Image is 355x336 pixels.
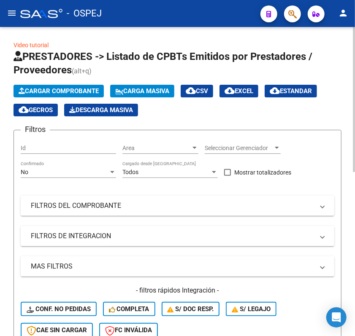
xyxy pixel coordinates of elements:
[205,145,273,152] span: Seleccionar Gerenciador
[31,231,314,241] mat-panel-title: FILTROS DE INTEGRACION
[21,169,28,175] span: No
[105,326,152,334] span: FC Inválida
[103,302,155,316] button: Completa
[21,286,334,295] h4: - filtros rápidos Integración -
[7,8,17,18] mat-icon: menu
[14,51,312,76] span: PRESTADORES -> Listado de CPBTs Emitidos por Prestadores / Proveedores
[181,85,213,97] button: CSV
[21,256,334,277] mat-expansion-panel-header: MAS FILTROS
[110,85,174,97] button: Carga Masiva
[122,169,138,175] span: Todos
[115,87,169,95] span: Carga Masiva
[326,307,347,328] div: Open Intercom Messenger
[72,67,92,75] span: (alt+q)
[27,326,87,334] span: CAE SIN CARGAR
[186,87,208,95] span: CSV
[31,201,314,210] mat-panel-title: FILTROS DEL COMPROBANTE
[64,104,138,116] app-download-masive: Descarga masiva de comprobantes (adjuntos)
[122,145,191,152] span: Area
[14,85,104,97] button: Cargar Comprobante
[19,87,99,95] span: Cargar Comprobante
[338,8,348,18] mat-icon: person
[186,86,196,96] mat-icon: cloud_download
[220,85,258,97] button: EXCEL
[225,87,253,95] span: EXCEL
[162,302,220,316] button: S/ Doc Resp.
[109,305,149,313] span: Completa
[19,105,29,115] mat-icon: cloud_download
[31,262,314,271] mat-panel-title: MAS FILTROS
[64,104,138,116] button: Descarga Masiva
[232,305,271,313] span: S/ legajo
[21,302,97,316] button: Conf. no pedidas
[225,86,235,96] mat-icon: cloud_download
[69,106,133,114] span: Descarga Masiva
[270,87,312,95] span: Estandar
[27,305,91,313] span: Conf. no pedidas
[226,302,276,316] button: S/ legajo
[19,106,53,114] span: Gecros
[265,85,317,97] button: Estandar
[14,104,58,116] button: Gecros
[21,226,334,246] mat-expansion-panel-header: FILTROS DE INTEGRACION
[234,167,291,177] span: Mostrar totalizadores
[14,42,49,48] a: Video tutorial
[21,196,334,216] mat-expansion-panel-header: FILTROS DEL COMPROBANTE
[168,305,214,313] span: S/ Doc Resp.
[67,4,102,23] span: - OSPEJ
[21,124,50,135] h3: Filtros
[270,86,280,96] mat-icon: cloud_download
